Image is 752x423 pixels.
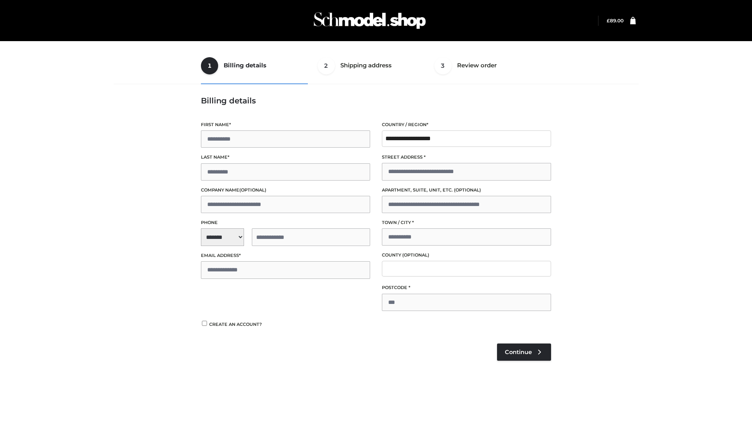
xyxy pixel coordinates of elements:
[382,284,551,291] label: Postcode
[505,349,532,356] span: Continue
[201,219,370,226] label: Phone
[607,18,610,23] span: £
[201,186,370,194] label: Company name
[201,121,370,128] label: First name
[607,18,624,23] bdi: 89.00
[209,322,262,327] span: Create an account?
[382,154,551,161] label: Street address
[239,187,266,193] span: (optional)
[201,154,370,161] label: Last name
[607,18,624,23] a: £89.00
[497,343,551,361] a: Continue
[382,219,551,226] label: Town / City
[382,251,551,259] label: County
[201,321,208,326] input: Create an account?
[201,252,370,259] label: Email address
[454,187,481,193] span: (optional)
[311,5,428,36] img: Schmodel Admin 964
[382,121,551,128] label: Country / Region
[201,96,551,105] h3: Billing details
[382,186,551,194] label: Apartment, suite, unit, etc.
[402,252,429,258] span: (optional)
